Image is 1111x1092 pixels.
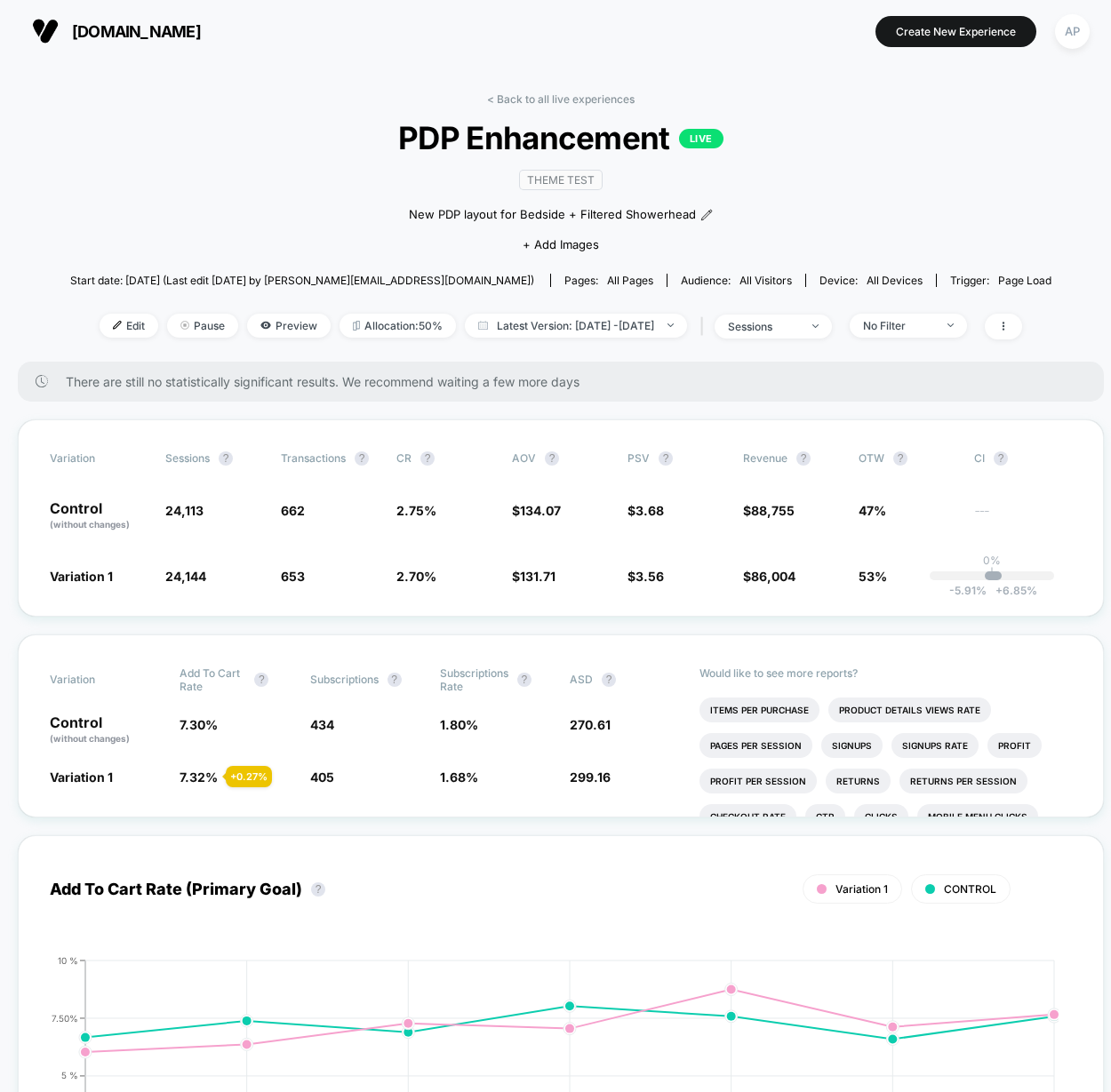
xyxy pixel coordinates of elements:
span: (without changes) [50,519,130,530]
li: Returns [826,769,891,793]
span: 405 [310,769,334,785]
span: $ [743,503,795,518]
span: 53% [859,569,887,584]
li: Mobile Menu Clicks [917,804,1038,829]
span: -5.91 % [949,584,987,597]
span: 3.68 [635,503,664,518]
span: Latest Version: [DATE] - [DATE] [465,314,687,338]
button: ? [355,451,369,466]
span: 434 [310,717,334,732]
li: Signups Rate [891,733,979,758]
span: $ [512,503,561,518]
span: Device: [805,274,936,287]
button: ? [545,451,559,466]
button: Create New Experience [875,16,1036,47]
a: < Back to all live experiences [487,92,635,106]
button: ? [388,673,402,687]
span: 7.32 % [180,769,218,785]
span: 7.30 % [180,717,218,732]
span: (without changes) [50,733,130,744]
div: Audience: [681,274,792,287]
span: 134.07 [520,503,561,518]
button: ? [517,673,532,687]
span: 88,755 [751,503,795,518]
img: rebalance [353,321,360,331]
img: calendar [478,321,488,330]
span: 270.61 [570,717,611,732]
span: Add To Cart Rate [180,666,245,693]
span: $ [512,569,555,584]
span: Variation 1 [50,769,113,785]
span: Variation 1 [50,569,113,584]
img: Visually logo [32,18,59,44]
span: --- [974,506,1072,531]
span: Page Load [998,274,1051,287]
span: AOV [512,451,536,465]
li: Pages Per Session [699,733,812,758]
p: LIVE [679,129,723,148]
span: all devices [867,274,923,287]
span: Preview [247,314,331,338]
span: Allocation: 50% [340,314,456,338]
div: Pages: [564,274,653,287]
li: Items Per Purchase [699,697,819,722]
span: Revenue [743,451,787,465]
span: PSV [627,451,650,465]
img: end [812,324,819,328]
span: Sessions [165,451,210,465]
span: CR [396,451,412,465]
span: 2.75 % [396,503,436,518]
span: 1.68 % [440,769,478,785]
span: + Add Images [523,237,599,251]
span: all pages [607,274,653,287]
tspan: 10 % [58,955,78,966]
span: 299.16 [570,769,611,785]
span: 2.70 % [396,569,436,584]
button: ? [602,673,616,687]
span: CONTROL [944,882,996,896]
span: Edit [100,314,158,338]
span: PDP Enhancement [119,119,1002,156]
span: Subscriptions [310,673,379,686]
button: ? [994,451,1008,466]
span: 24,113 [165,503,204,518]
span: 47% [859,503,886,518]
span: [DOMAIN_NAME] [72,22,201,41]
span: Pause [167,314,238,338]
span: Theme Test [519,170,603,190]
span: All Visitors [739,274,792,287]
div: AP [1055,14,1090,49]
span: ASD [570,673,593,686]
button: ? [796,451,811,466]
p: Would like to see more reports? [699,666,1072,680]
img: end [180,321,189,330]
p: | [990,567,994,580]
span: 131.71 [520,569,555,584]
button: AP [1050,13,1095,50]
span: There are still no statistically significant results. We recommend waiting a few more days [66,374,1068,389]
button: ? [254,673,268,687]
div: + 0.27 % [226,766,272,787]
button: ? [420,451,435,466]
li: Ctr [805,804,845,829]
p: 0% [983,554,1001,567]
div: No Filter [863,319,934,332]
span: 1.80 % [440,717,478,732]
div: sessions [728,320,799,333]
button: ? [219,451,233,466]
li: Clicks [854,804,908,829]
img: edit [113,321,122,330]
span: Variation [50,666,148,693]
span: Variation [50,451,148,466]
li: Checkout Rate [699,804,796,829]
span: 86,004 [751,569,795,584]
span: 6.85 % [987,584,1037,597]
img: end [667,323,674,327]
img: end [947,323,954,327]
span: 653 [281,569,305,584]
button: [DOMAIN_NAME] [27,17,206,45]
span: | [696,314,715,339]
li: Product Details Views Rate [828,697,991,722]
span: $ [627,503,664,518]
li: Profit Per Session [699,769,817,793]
